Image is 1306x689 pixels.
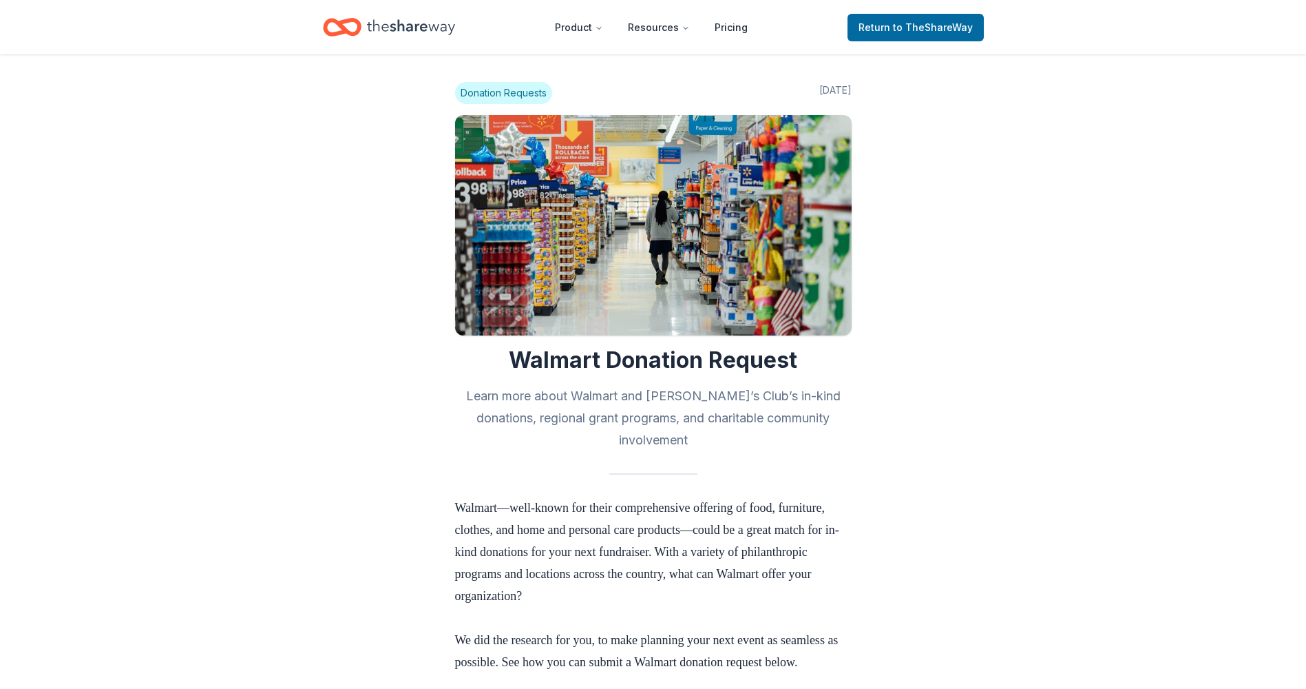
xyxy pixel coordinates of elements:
button: Resources [617,14,701,41]
a: Returnto TheShareWay [847,14,984,41]
img: Image for Walmart Donation Request [455,115,852,336]
h1: Walmart Donation Request [455,347,852,374]
nav: Main [544,11,759,43]
a: Home [323,11,455,43]
span: Return [859,19,973,36]
span: to TheShareWay [893,21,973,33]
h2: Learn more about Walmart and [PERSON_NAME]’s Club’s in-kind donations, regional grant programs, a... [455,385,852,451]
p: Walmart—well-known for their comprehensive offering of food, furniture, clothes, and home and per... [455,497,852,629]
span: [DATE] [819,82,852,104]
a: Pricing [704,14,759,41]
button: Product [544,14,614,41]
p: We did the research for you, to make planning your next event as seamless as possible. See how yo... [455,629,852,673]
span: Donation Requests [455,82,552,104]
